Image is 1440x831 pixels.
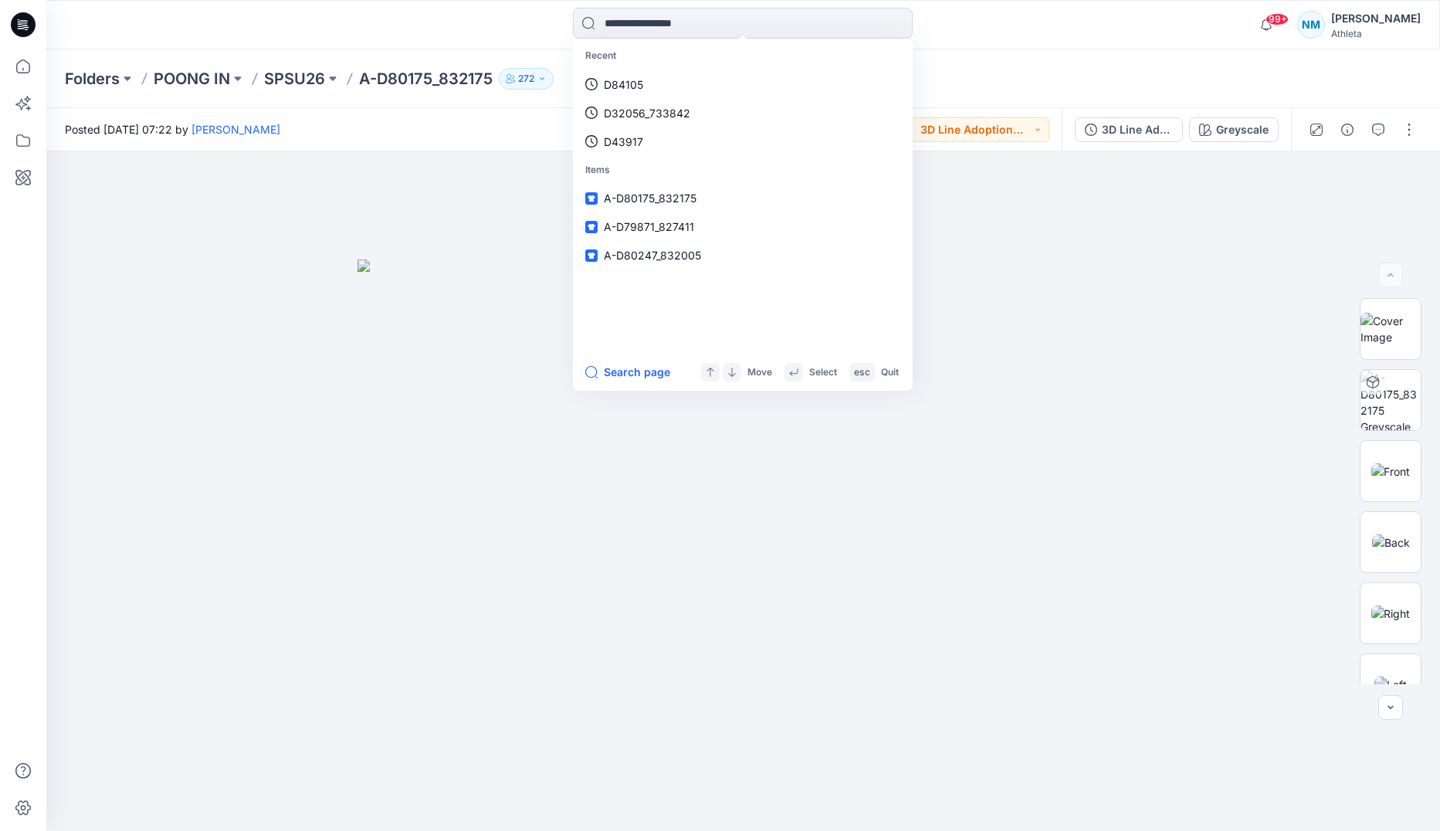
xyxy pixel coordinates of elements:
[1331,9,1421,28] div: [PERSON_NAME]
[1360,370,1421,430] img: A-D80175_832175 Greyscale
[1371,463,1410,480] img: Front
[604,220,694,233] span: A-D79871_827411
[1372,534,1410,551] img: Back
[1189,117,1279,142] button: Greyscale
[604,134,643,150] p: D43917
[854,365,870,381] p: esc
[604,249,701,262] span: A-D80247_832005
[1371,605,1410,622] img: Right
[604,192,696,205] span: A-D80175_832175
[576,42,910,70] p: Recent
[357,259,1130,831] img: eyJhbGciOiJIUzI1NiIsImtpZCI6IjAiLCJzbHQiOiJzZXMiLCJ0eXAiOiJKV1QifQ.eyJkYXRhIjp7InR5cGUiOiJzdG9yYW...
[1075,117,1183,142] button: 3D Line Adoption (Vendor)
[499,68,554,90] button: 272
[191,123,280,136] a: [PERSON_NAME]
[1297,11,1325,39] div: NM
[604,76,643,93] p: D84105
[576,127,910,156] a: D43917
[576,70,910,99] a: D84105
[576,212,910,241] a: A-D79871_827411
[65,68,120,90] a: Folders
[1335,117,1360,142] button: Details
[809,365,837,381] p: Select
[1216,121,1269,138] div: Greyscale
[264,68,325,90] a: SPSU26
[1360,313,1421,345] img: Cover Image
[1102,121,1173,138] div: 3D Line Adoption (Vendor)
[585,363,670,382] button: Search page
[881,365,899,381] p: Quit
[154,68,230,90] a: POONG IN
[576,156,910,185] p: Items
[65,121,280,137] span: Posted [DATE] 07:22 by
[747,365,772,381] p: Move
[576,184,910,212] a: A-D80175_832175
[1331,28,1421,39] div: Athleta
[518,70,534,87] p: 272
[576,241,910,270] a: A-D80247_832005
[604,105,690,121] p: D32056_733842
[1266,13,1289,25] span: 99+
[1374,677,1407,693] img: Left
[359,68,493,90] p: A-D80175_832175
[576,99,910,127] a: D32056_733842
